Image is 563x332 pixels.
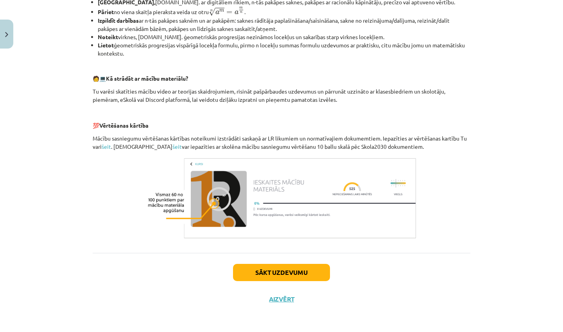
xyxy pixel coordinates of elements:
[93,121,470,130] p: 💯
[98,6,470,16] li: no viena skaitļa pieraksta veida uz otru .
[98,41,470,58] li: ģeometriskās progresijas vispārīgā locekļa formulu, pirmo n locekļu summas formulu uzdevumos ar p...
[98,41,114,49] b: Lietot
[93,134,470,151] p: Mācību sasniegumu vērtēšanas kārtības noteikumi izstrādāti saskaņā ar LR likumiem un normatīvajie...
[240,11,242,13] span: n
[267,295,296,303] button: Aizvērt
[98,16,470,33] li: ar n-tās pakāpes saknēm un ar pakāpēm: saknes rādītāja paplašināšana/saīsināšana, sakne no reizin...
[172,143,182,150] a: šeit
[98,33,470,41] li: virknes, [DOMAIN_NAME]. ģeometriskās progresijas nezināmos locekļus un sakarības starp virknes lo...
[99,122,149,129] b: Vērtēšanas kārtība
[93,74,470,83] p: 🧑 💻
[215,11,219,14] span: a
[98,8,114,15] b: Pāriet
[102,143,111,150] a: šeit
[219,9,224,12] span: m
[209,8,215,16] span: √
[5,32,8,37] img: icon-close-lesson-0947bae3869378f0d4975bcd49f059093ad1ed9edebbc8119c70593378902aed.svg
[98,17,139,24] b: Izpildīt darbības
[226,11,232,14] span: =
[93,87,470,104] p: Tu varēsi skatīties mācību video ar teorijas skaidrojumiem, risināt pašpārbaudes uzdevumus un pār...
[98,33,118,40] b: Noteikt
[239,7,243,9] span: m
[106,75,188,82] b: Kā strādāt ar mācību materiālu?
[233,264,330,281] button: Sākt uzdevumu
[235,11,238,14] span: a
